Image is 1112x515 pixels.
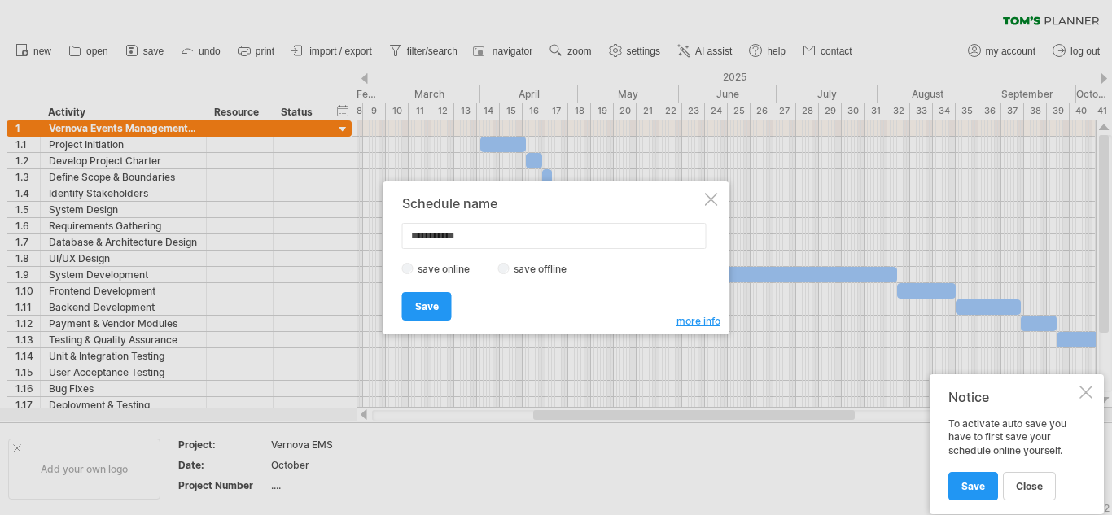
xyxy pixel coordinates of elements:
[1003,472,1056,500] a: close
[961,480,985,492] span: Save
[402,196,702,211] div: Schedule name
[676,315,720,327] span: more info
[510,263,580,275] label: save offline
[948,417,1076,500] div: To activate auto save you have to first save your schedule online yourself.
[415,300,439,312] span: Save
[948,472,998,500] a: Save
[948,389,1076,405] div: Notice
[402,292,452,321] a: Save
[1016,480,1043,492] span: close
[414,263,484,275] label: save online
